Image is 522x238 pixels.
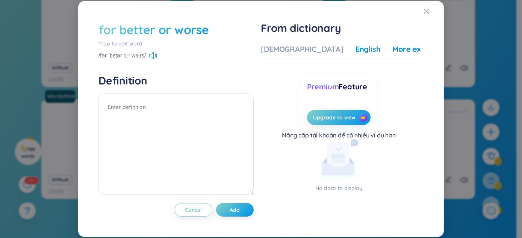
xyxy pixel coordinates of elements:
span: Cancel [185,206,202,214]
div: Feature [307,81,371,92]
div: for better or worse [98,21,209,38]
span: /fər ˈbetər ɔːr wɜːrs/ [98,51,146,60]
div: *Tap to edit word [98,39,253,48]
h1: From dictionary [261,21,420,35]
div: [DEMOGRAPHIC_DATA] [261,44,343,54]
p: No data to display [261,184,417,192]
div: English [356,44,381,54]
span: Upgrade to view [313,114,356,121]
button: Close [424,1,444,21]
img: crown icon [360,115,366,120]
div: More examples [393,44,447,54]
span: Add [230,206,240,214]
span: Premium [307,82,339,91]
div: Nâng cấp tài khoản để có nhiều ví dụ hơn [282,131,396,139]
h4: Definition [98,74,253,87]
